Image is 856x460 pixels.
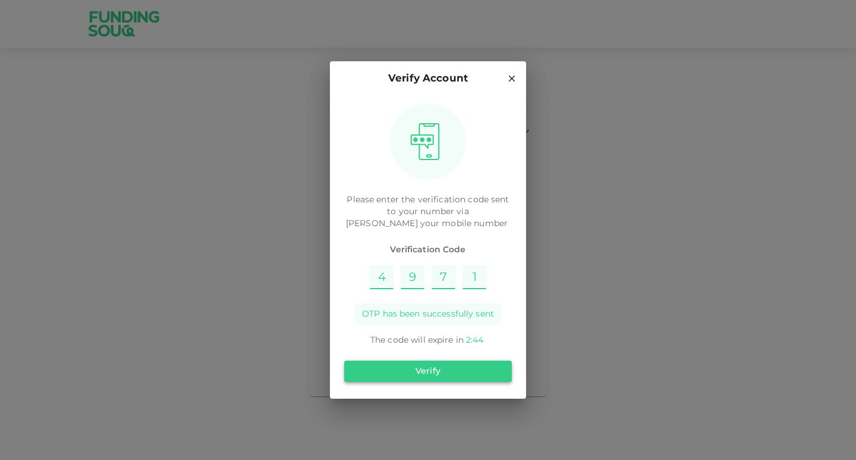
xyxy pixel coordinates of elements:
input: Please enter OTP character 2 [401,265,424,289]
p: Please enter the verification code sent to your number via [PERSON_NAME] [344,194,512,230]
span: Verification Code [344,244,512,256]
input: Please enter OTP character 1 [370,265,394,289]
button: Verify [344,361,512,382]
span: your mobile number [420,220,508,228]
input: Please enter OTP character 3 [432,265,455,289]
span: OTP has been successfully sent [362,308,494,320]
p: Verify Account [388,71,468,87]
span: 2 : 44 [466,336,483,345]
input: Please enter OTP character 4 [462,265,486,289]
span: The code will expire in [370,336,464,345]
img: otpImage [406,123,444,161]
